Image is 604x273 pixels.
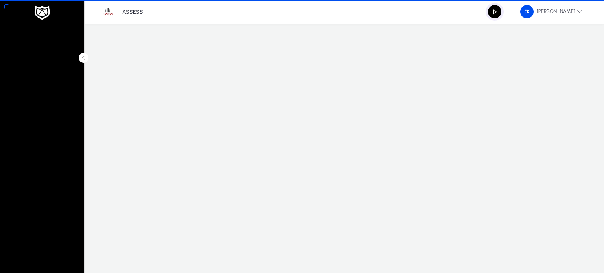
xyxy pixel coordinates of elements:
[32,5,52,21] img: white-logo.png
[520,5,582,18] span: [PERSON_NAME]
[514,5,588,19] button: [PERSON_NAME]
[122,9,143,15] p: ASSESS
[100,4,115,19] img: 1.png
[520,5,534,18] img: 41.png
